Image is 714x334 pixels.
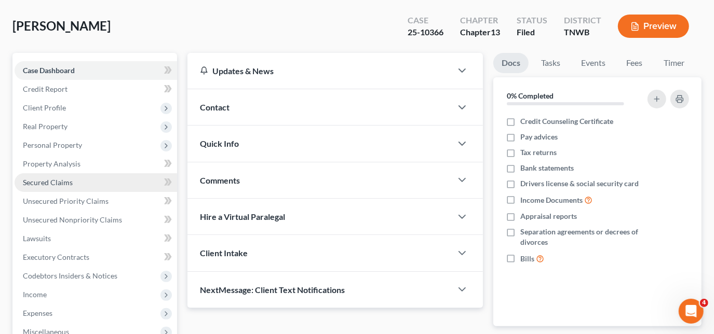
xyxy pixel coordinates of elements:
[520,254,534,264] span: Bills
[200,102,230,112] span: Contact
[23,309,52,317] span: Expenses
[200,175,240,185] span: Comments
[23,234,51,243] span: Lawsuits
[520,227,641,247] span: Separation agreements or decrees of divorces
[12,18,111,33] span: [PERSON_NAME]
[23,122,68,131] span: Real Property
[507,91,554,100] strong: 0% Completed
[15,211,177,229] a: Unsecured Nonpriority Claims
[408,15,443,26] div: Case
[520,163,574,173] span: Bank statements
[23,66,75,75] span: Case Dashboard
[679,299,704,324] iframe: Intercom live chat
[655,53,693,73] a: Timer
[520,147,557,158] span: Tax returns
[200,138,239,148] span: Quick Info
[517,26,547,38] div: Filed
[408,26,443,38] div: 25-10366
[15,155,177,173] a: Property Analysis
[520,132,558,142] span: Pay advices
[200,212,285,221] span: Hire a Virtual Paralegal
[23,159,80,168] span: Property Analysis
[493,53,529,73] a: Docs
[200,65,439,76] div: Updates & News
[23,271,117,280] span: Codebtors Insiders & Notices
[564,26,601,38] div: TNWB
[564,15,601,26] div: District
[491,27,500,37] span: 13
[15,173,177,192] a: Secured Claims
[520,116,613,127] span: Credit Counseling Certificate
[460,15,500,26] div: Chapter
[15,80,177,99] a: Credit Report
[23,85,68,93] span: Credit Report
[618,15,689,38] button: Preview
[15,248,177,267] a: Executory Contracts
[23,290,47,299] span: Income
[23,197,109,205] span: Unsecured Priority Claims
[23,141,82,149] span: Personal Property
[573,53,614,73] a: Events
[200,248,248,258] span: Client Intake
[533,53,569,73] a: Tasks
[517,15,547,26] div: Status
[15,61,177,80] a: Case Dashboard
[520,211,577,221] span: Appraisal reports
[23,253,89,261] span: Executory Contracts
[15,229,177,248] a: Lawsuits
[618,53,651,73] a: Fees
[700,299,708,307] span: 4
[200,285,345,295] span: NextMessage: Client Text Notifications
[460,26,500,38] div: Chapter
[15,192,177,211] a: Unsecured Priority Claims
[520,178,639,189] span: Drivers license & social security card
[23,178,73,187] span: Secured Claims
[23,103,66,112] span: Client Profile
[520,195,583,205] span: Income Documents
[23,215,122,224] span: Unsecured Nonpriority Claims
